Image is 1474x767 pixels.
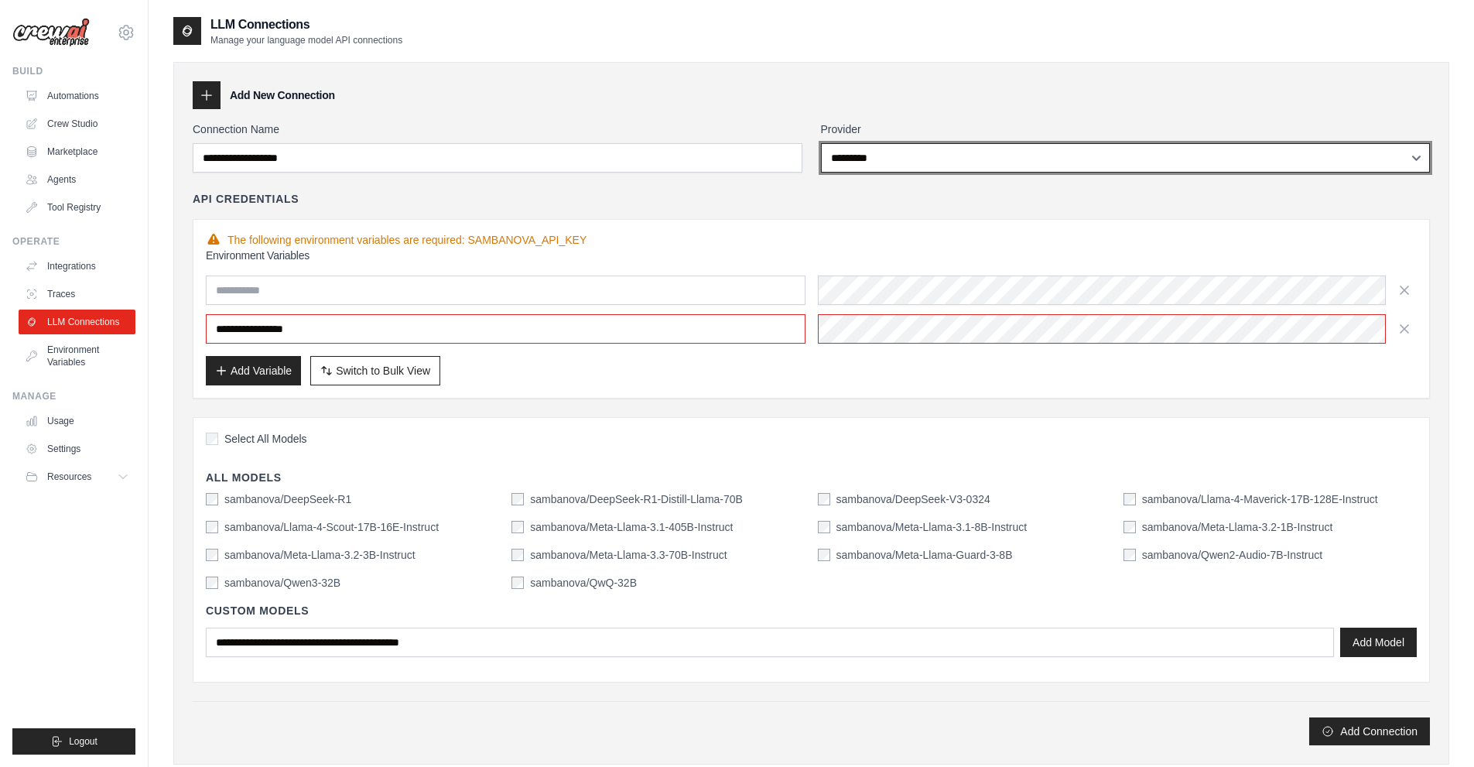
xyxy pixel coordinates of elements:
[336,363,430,378] span: Switch to Bulk View
[206,521,218,533] input: sambanova/Llama-4-Scout-17B-16E-Instruct
[530,519,733,535] label: sambanova/Meta-Llama-3.1-405B-Instruct
[821,122,1431,137] label: Provider
[19,310,135,334] a: LLM Connections
[530,547,727,563] label: sambanova/Meta-Llama-3.3-70B-Instruct
[69,735,97,748] span: Logout
[530,491,743,507] label: sambanova/DeepSeek-R1-Distill-Llama-70B
[511,549,524,561] input: sambanova/Meta-Llama-3.3-70B-Instruct
[1142,547,1322,563] label: sambanova/Qwen2-Audio-7B-Instruct
[224,431,307,447] span: Select All Models
[511,521,524,533] input: sambanova/Meta-Llama-3.1-405B-Instruct
[12,728,135,755] button: Logout
[836,547,1013,563] label: sambanova/Meta-Llama-Guard-3-8B
[1142,519,1333,535] label: sambanova/Meta-Llama-3.2-1B-Instruct
[19,167,135,192] a: Agents
[206,232,1417,248] div: The following environment variables are required: SAMBANOVA_API_KEY
[511,577,524,589] input: sambanova/QwQ-32B
[19,84,135,108] a: Automations
[206,577,218,589] input: sambanova/Qwen3-32B
[19,464,135,489] button: Resources
[206,603,1417,618] h4: Custom Models
[206,549,218,561] input: sambanova/Meta-Llama-3.2-3B-Instruct
[19,337,135,375] a: Environment Variables
[47,471,91,483] span: Resources
[12,235,135,248] div: Operate
[12,65,135,77] div: Build
[19,195,135,220] a: Tool Registry
[530,575,637,591] label: sambanova/QwQ-32B
[19,282,135,306] a: Traces
[193,191,299,207] h4: API Credentials
[19,111,135,136] a: Crew Studio
[224,575,340,591] label: sambanova/Qwen3-32B
[224,491,351,507] label: sambanova/DeepSeek-R1
[224,547,416,563] label: sambanova/Meta-Llama-3.2-3B-Instruct
[206,493,218,505] input: sambanova/DeepSeek-R1
[19,409,135,433] a: Usage
[210,34,402,46] p: Manage your language model API connections
[193,122,802,137] label: Connection Name
[818,493,830,505] input: sambanova/DeepSeek-V3-0324
[1123,549,1136,561] input: sambanova/Qwen2-Audio-7B-Instruct
[1123,521,1136,533] input: sambanova/Meta-Llama-3.2-1B-Instruct
[310,356,440,385] button: Switch to Bulk View
[206,433,218,445] input: Select All Models
[511,493,524,505] input: sambanova/DeepSeek-R1-Distill-Llama-70B
[1142,491,1378,507] label: sambanova/Llama-4-Maverick-17B-128E-Instruct
[19,139,135,164] a: Marketplace
[836,491,990,507] label: sambanova/DeepSeek-V3-0324
[836,519,1028,535] label: sambanova/Meta-Llama-3.1-8B-Instruct
[1309,717,1430,745] button: Add Connection
[230,87,335,103] h3: Add New Connection
[12,18,90,47] img: Logo
[818,521,830,533] input: sambanova/Meta-Llama-3.1-8B-Instruct
[206,248,1417,263] h3: Environment Variables
[210,15,402,34] h2: LLM Connections
[1340,628,1417,657] button: Add Model
[19,437,135,461] a: Settings
[224,519,439,535] label: sambanova/Llama-4-Scout-17B-16E-Instruct
[1123,493,1136,505] input: sambanova/Llama-4-Maverick-17B-128E-Instruct
[19,254,135,279] a: Integrations
[206,356,301,385] button: Add Variable
[12,390,135,402] div: Manage
[206,470,1417,485] h4: All Models
[818,549,830,561] input: sambanova/Meta-Llama-Guard-3-8B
